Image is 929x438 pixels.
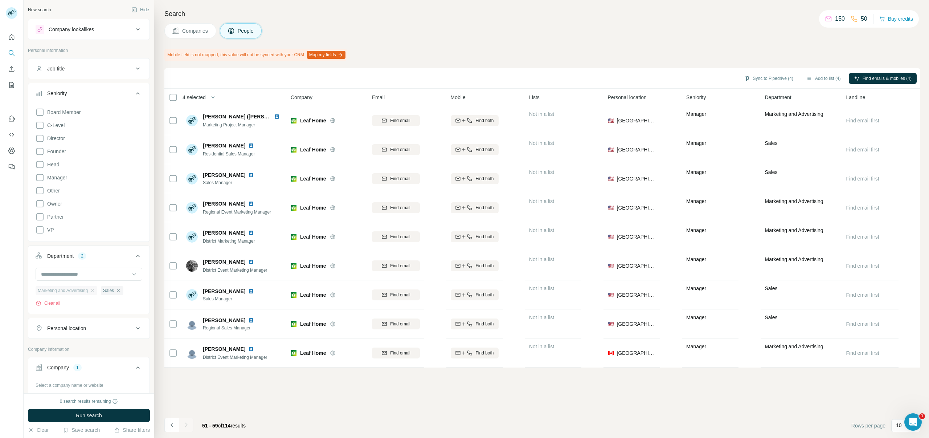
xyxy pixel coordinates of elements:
[28,47,150,54] p: Personal information
[617,262,656,269] span: [GEOGRAPHIC_DATA]
[300,117,326,124] span: Leaf Home
[47,325,86,332] div: Personal location
[846,292,879,298] span: Find email first
[203,122,255,127] span: Marketing Project Manager
[238,27,254,35] span: People
[686,111,706,117] span: Manager
[28,320,150,337] button: Personal location
[203,296,257,302] span: Sales Manager
[6,78,17,92] button: My lists
[529,315,554,320] span: Not in a list
[529,344,554,349] span: Not in a list
[390,175,410,182] span: Find email
[103,287,114,294] span: Sales
[218,423,222,429] span: of
[6,128,17,141] button: Use Surfe API
[300,175,326,182] span: Leaf Home
[451,115,499,126] button: Find both
[164,49,347,61] div: Mobile field is not mapped, this value will not be synced with your CRM
[617,117,656,124] span: [GEOGRAPHIC_DATA]
[846,118,879,123] span: Find email first
[28,426,49,434] button: Clear
[835,15,845,23] p: 150
[372,348,420,358] button: Find email
[6,62,17,76] button: Enrich CSV
[617,320,656,328] span: [GEOGRAPHIC_DATA]
[451,173,499,184] button: Find both
[291,176,296,182] img: Logo of Leaf Home
[686,169,706,175] span: Manager
[248,317,254,323] img: LinkedIn logo
[44,135,65,142] span: Director
[390,263,410,269] span: Find email
[300,204,326,211] span: Leaf Home
[47,90,67,97] div: Seniority
[248,172,254,178] img: LinkedIn logo
[307,51,345,59] button: Map my fields
[896,422,902,429] p: 10
[686,285,706,291] span: Manager
[608,146,614,153] span: 🇺🇸
[475,175,494,182] span: Find both
[904,413,922,431] iframe: Intercom live chat
[617,233,656,240] span: [GEOGRAPHIC_DATA]
[291,147,296,153] img: Logo of Leaf Home
[390,117,410,124] span: Find email
[801,73,846,84] button: Add to list (4)
[851,422,885,429] span: Rows per page
[291,321,296,327] img: Logo of Leaf Home
[6,144,17,157] button: Dashboard
[291,292,296,298] img: Logo of Leaf Home
[291,350,296,356] img: Logo of Leaf Home
[617,204,656,211] span: [GEOGRAPHIC_DATA]
[529,256,554,262] span: Not in a list
[529,227,554,233] span: Not in a list
[186,289,198,301] img: Avatar
[372,231,420,242] button: Find email
[608,94,647,101] span: Personal location
[203,268,267,273] span: District Event Marketing Manager
[608,262,614,269] span: 🇺🇸
[686,256,706,262] span: Manager
[47,65,65,72] div: Job title
[300,146,326,153] span: Leaf Home
[529,198,554,204] span: Not in a list
[372,115,420,126] button: Find email
[164,418,179,432] button: Navigate to previous page
[28,359,150,379] button: Company1
[36,300,60,307] button: Clear all
[126,4,154,15] button: Hide
[390,234,410,240] span: Find email
[28,247,150,268] button: Department2
[608,233,614,240] span: 🇺🇸
[44,161,59,168] span: Head
[686,315,706,320] span: Manager
[300,262,326,269] span: Leaf Home
[529,94,540,101] span: Lists
[28,21,150,38] button: Company lookalikes
[203,239,255,244] span: District Marketing Manager
[390,321,410,327] span: Find email
[475,117,494,124] span: Find both
[76,412,102,419] span: Run search
[203,151,255,157] span: Residential Sales Manager
[846,263,879,269] span: Find email first
[300,349,326,357] span: Leaf Home
[608,291,614,299] span: 🇺🇸
[451,319,499,329] button: Find both
[164,9,920,19] h4: Search
[686,198,706,204] span: Manager
[608,117,614,124] span: 🇺🇸
[765,140,778,146] span: Sales
[186,318,198,330] img: Avatar
[686,140,706,146] span: Manager
[203,179,257,186] span: Sales Manager
[186,202,198,214] img: Avatar
[617,291,656,299] span: [GEOGRAPHIC_DATA]
[608,349,614,357] span: 🇨🇦
[686,344,706,349] span: Manager
[846,94,865,101] span: Landline
[274,114,280,119] img: LinkedIn logo
[28,85,150,105] button: Seniority
[617,146,656,153] span: [GEOGRAPHIC_DATA]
